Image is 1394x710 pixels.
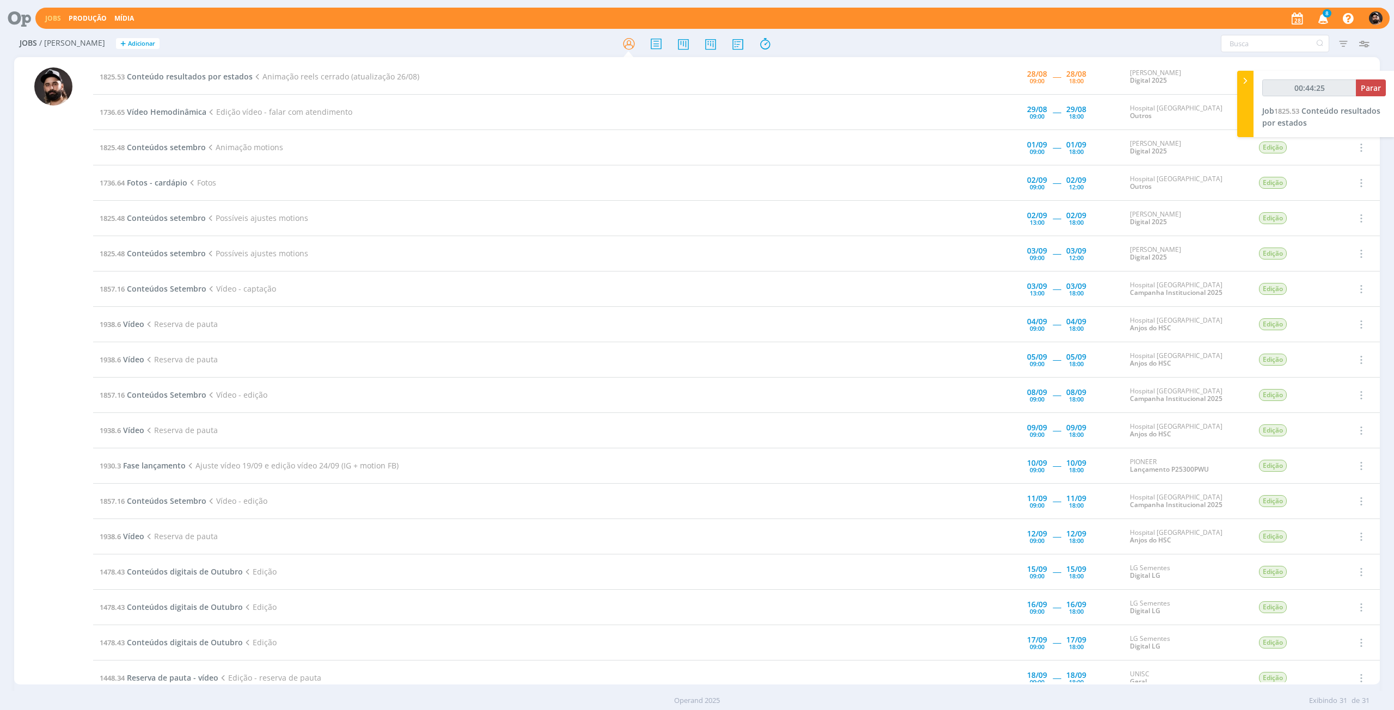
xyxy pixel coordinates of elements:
span: Edição [243,637,277,647]
div: 18:00 [1069,679,1084,685]
div: 12/09 [1027,530,1047,538]
span: Edição [1259,601,1287,613]
a: 1938.6Vídeo [100,425,144,435]
div: 03/09 [1027,282,1047,290]
div: 01/09 [1027,141,1047,149]
span: Edição [1259,177,1287,189]
span: Reserva de pauta [144,319,218,329]
span: Reserva de pauta - vídeo [127,672,218,683]
span: 1825.48 [100,213,125,223]
a: Campanha Institucional 2025 [1130,500,1222,509]
div: 18:00 [1069,290,1084,296]
div: 02/09 [1066,176,1086,184]
div: Hospital [GEOGRAPHIC_DATA] [1130,493,1242,509]
a: 1938.6Vídeo [100,531,144,541]
a: Anjos do HSC [1130,429,1171,439]
span: 1736.64 [100,178,125,188]
div: UNISC [1130,670,1242,686]
div: 09:00 [1030,644,1044,650]
span: Animação motions [206,142,283,152]
span: 1478.43 [100,638,125,647]
span: Edição [1259,566,1287,578]
span: ----- [1053,107,1061,117]
span: ----- [1053,425,1061,435]
a: Outros [1130,111,1152,120]
a: Digital 2025 [1130,252,1167,262]
span: + [120,38,126,50]
div: 04/09 [1027,318,1047,325]
div: 28/08 [1027,70,1047,78]
div: [PERSON_NAME] [1130,69,1242,85]
span: ----- [1053,637,1061,647]
span: 1930.3 [100,461,121,471]
span: Exibindo [1309,695,1337,706]
span: Conteúdos setembro [127,213,206,223]
div: 01/09 [1066,141,1086,149]
a: Produção [69,14,107,23]
span: ----- [1053,566,1061,577]
input: Busca [1221,35,1329,52]
span: ----- [1053,602,1061,612]
a: 1448.34Reserva de pauta - vídeo [100,672,218,683]
div: 18/09 [1066,671,1086,679]
div: 03/09 [1027,247,1047,255]
span: Edição [1259,141,1287,153]
div: 09:00 [1030,538,1044,544]
span: Adicionar [128,40,155,47]
span: 1857.16 [100,390,125,400]
span: Reserva de pauta [144,354,218,365]
div: Hospital [GEOGRAPHIC_DATA] [1130,352,1242,368]
div: 09:00 [1030,679,1044,685]
div: [PERSON_NAME] [1130,211,1242,226]
span: Edição [1259,495,1287,507]
div: 02/09 [1027,212,1047,219]
span: Fase lançamento [123,460,186,471]
span: Edição [1259,389,1287,401]
span: Conteúdos setembro [127,248,206,258]
span: Conteúdos digitais de Outubro [127,602,243,612]
span: Conteúdos setembro [127,142,206,152]
span: Edição [1259,460,1287,472]
div: 03/09 [1066,247,1086,255]
span: Jobs [20,39,37,48]
div: 29/08 [1027,106,1047,113]
div: 12/09 [1066,530,1086,538]
span: Fotos [187,177,216,188]
div: 09:00 [1030,467,1044,473]
span: Edição [1259,212,1287,224]
a: Anjos do HSC [1130,323,1171,332]
div: 09/09 [1066,424,1086,431]
span: Conteúdos Setembro [127,496,206,506]
span: 1938.6 [100,319,121,329]
span: Edição [243,602,277,612]
span: ----- [1053,213,1061,223]
span: Reserva de pauta [144,531,218,541]
div: 15/09 [1027,565,1047,573]
span: Edição - reserva de pauta [218,672,321,683]
span: 1825.53 [100,72,125,82]
div: LG Sementes [1130,564,1242,580]
span: Reserva de pauta [144,425,218,435]
a: Digital LG [1130,641,1160,651]
span: Edição [1259,637,1287,649]
a: 1825.48Conteúdos setembro [100,213,206,223]
a: 1938.6Vídeo [100,354,144,365]
span: Possíveis ajustes motions [206,248,308,258]
div: 18:00 [1069,538,1084,544]
span: Vídeo - edição [206,390,267,400]
span: 1857.16 [100,496,125,506]
span: Conteúdos Setembro [127,283,206,294]
span: Conteúdos Setembro [127,390,206,400]
div: 18:00 [1069,78,1084,84]
div: 16/09 [1027,601,1047,608]
div: Hospital [GEOGRAPHIC_DATA] [1130,423,1242,439]
div: 05/09 [1066,353,1086,361]
div: 09:00 [1030,608,1044,614]
div: 03/09 [1066,282,1086,290]
span: Edição [1259,248,1287,260]
div: 10/09 [1066,459,1086,467]
span: 1938.6 [100,425,121,435]
div: 18:00 [1069,573,1084,579]
span: Edição [1259,530,1287,542]
span: Edição [243,566,277,577]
